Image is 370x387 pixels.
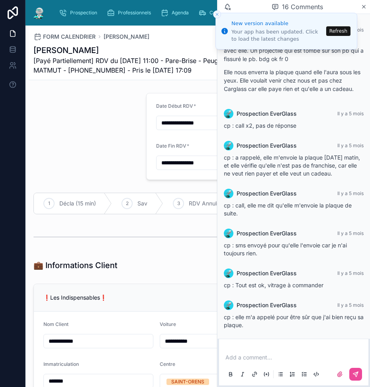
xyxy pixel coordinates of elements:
div: New version available [231,20,324,28]
button: Refresh [326,26,350,36]
div: Your app has been updated. Click to load the latest changes [231,28,324,43]
span: Prospection EverGlass [237,301,297,309]
span: Agenda [172,10,189,16]
span: Sav [137,199,147,207]
a: Professionnels [104,6,157,20]
span: cp : call, elle me dit qu'elle m'envoie la plaque de suite. [224,202,352,217]
span: Il y a 5 mois [337,190,364,196]
span: Date Début RDV [156,103,193,109]
h1: [PERSON_NAME] [33,45,305,56]
span: Prospection [70,10,97,16]
span: Date Fin RDV [156,143,186,149]
button: Close toast [213,10,221,18]
span: cp : Tout est ok, vitrage à commander [224,282,323,288]
span: Centre [160,361,175,367]
span: Il y a 5 mois [337,111,364,116]
span: Prospection EverGlass [237,269,297,277]
span: Confirmation RDV [209,10,250,16]
span: Nom Client [43,321,69,327]
span: Prospection EverGlass [237,190,297,197]
a: Prospection [57,6,103,20]
span: Il y a 5 mois [337,230,364,236]
div: scrollable content [53,4,338,22]
p: cp : Elle est parrainée par un proche, revoir le nom avec elle. Un projectile qui est tombé sur s... [224,38,364,63]
span: 3 [177,200,180,207]
span: 16 Comments [282,2,323,12]
a: [PERSON_NAME] [104,33,149,41]
span: Prospection EverGlass [237,142,297,150]
span: cp : a rappelé, elle m'envoie la plaque [DATE] matin, et elle vérifie qu'elle n'est pas de franch... [224,154,360,177]
span: Il y a 5 mois [337,302,364,308]
span: 1 [48,200,50,207]
span: Prospection EverGlass [237,110,297,118]
h1: 💼 Informations Client [33,260,117,271]
span: Il y a 5 mois [337,270,364,276]
p: Elle nous enverra la plaque quand elle l'aura sous les yeux. Elle voulait venir chez nous et pas ... [224,68,364,93]
div: SAINT-ORENS [171,379,204,385]
span: RDV Annulé [189,199,220,207]
span: Voiture [160,321,176,327]
span: 2 [126,200,129,207]
span: Décla (15 min) [59,199,96,207]
span: FORM CALENDRIER [43,33,96,41]
span: Il y a 5 mois [337,142,364,148]
span: cp : sms envoyé pour qu'elle l'envoie car je n'ai toujours rien. [224,242,347,257]
img: App logo [32,6,46,19]
span: Professionnels [118,10,151,16]
span: ❗Les Indispensables❗ [43,294,107,301]
span: [Payé Partiellement] RDV du [DATE] 11:00 - Pare-Brise - Peugeot 207 - CD338DJ - MATMUT - [PHONE_N... [33,56,305,75]
span: cp : call x2, pas de réponse [224,122,296,129]
span: Immatriculation [43,361,79,367]
span: cp : elle m'a appelé pour être sûr que j'ai bien reçu sa plaque. [224,314,364,328]
a: Agenda [158,6,194,20]
span: Prospection EverGlass [237,229,297,237]
a: Confirmation RDV [196,6,256,20]
a: FORM CALENDRIER [33,33,96,41]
